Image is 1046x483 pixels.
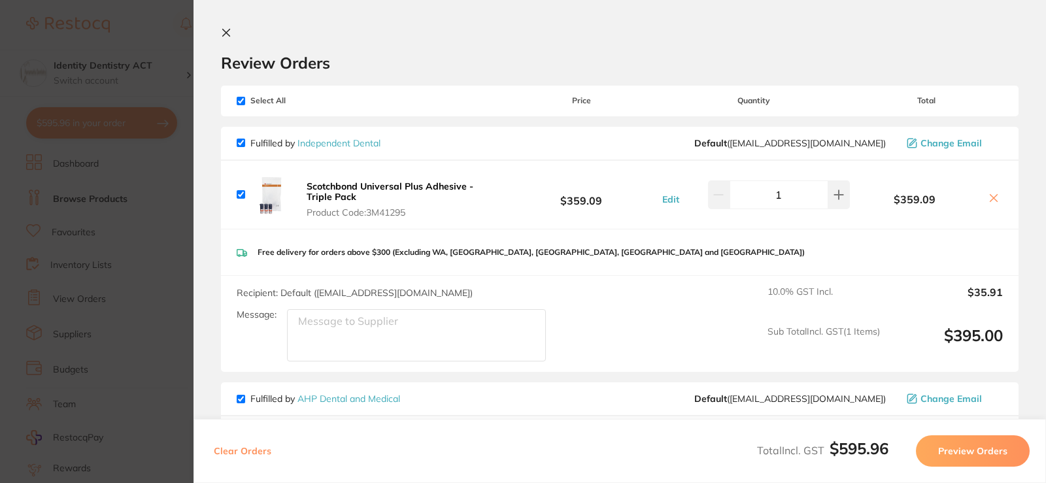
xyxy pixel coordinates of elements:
[307,180,473,203] b: Scotchbond Universal Plus Adhesive - Triple Pack
[258,248,805,257] p: Free delivery for orders above $300 (Excluding WA, [GEOGRAPHIC_DATA], [GEOGRAPHIC_DATA], [GEOGRAP...
[237,96,367,105] span: Select All
[920,138,982,148] span: Change Email
[694,393,727,405] b: Default
[768,286,880,315] span: 10.0 % GST Incl.
[920,393,982,404] span: Change Email
[903,393,1003,405] button: Change Email
[890,326,1003,362] output: $395.00
[757,444,888,457] span: Total Incl. GST
[830,439,888,458] b: $595.96
[850,96,1003,105] span: Total
[694,393,886,404] span: orders@ahpdentalmedical.com.au
[694,137,727,149] b: Default
[210,435,275,467] button: Clear Orders
[890,286,1003,315] output: $35.91
[903,137,1003,149] button: Change Email
[850,193,979,205] b: $359.09
[694,138,886,148] span: orders@independentdental.com.au
[250,393,400,404] p: Fulfilled by
[658,96,850,105] span: Quantity
[303,180,505,218] button: Scotchbond Universal Plus Adhesive - Triple Pack Product Code:3M41295
[297,393,400,405] a: AHP Dental and Medical
[250,174,292,216] img: em0zZXlkcw
[768,326,880,362] span: Sub Total Incl. GST ( 1 Items)
[221,53,1019,73] h2: Review Orders
[658,193,683,205] button: Edit
[505,96,658,105] span: Price
[505,182,658,207] b: $359.09
[916,435,1030,467] button: Preview Orders
[307,207,501,218] span: Product Code: 3M41295
[297,137,380,149] a: Independent Dental
[250,138,380,148] p: Fulfilled by
[237,287,473,299] span: Recipient: Default ( [EMAIL_ADDRESS][DOMAIN_NAME] )
[237,309,277,320] label: Message:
